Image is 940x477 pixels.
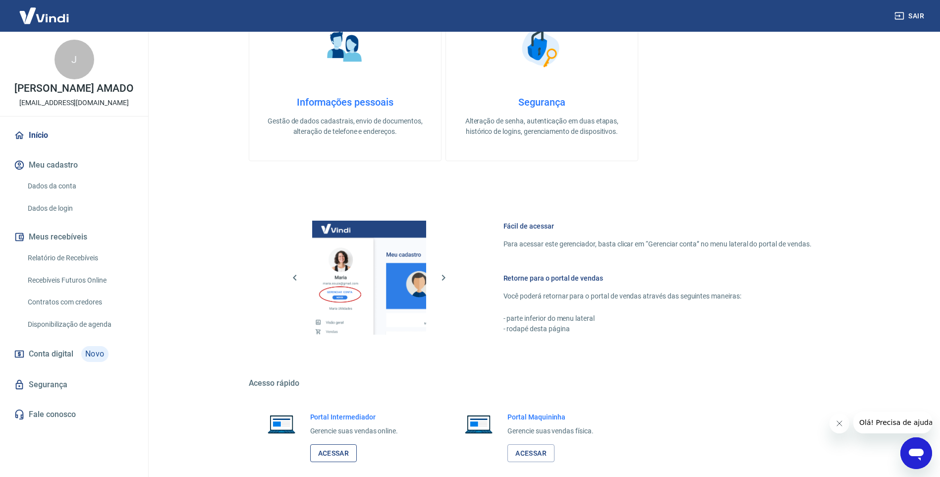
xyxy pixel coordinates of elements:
[12,0,76,31] img: Vindi
[29,347,73,361] span: Conta digital
[24,248,136,268] a: Relatório de Recebíveis
[507,426,594,436] p: Gerencie suas vendas física.
[310,412,398,422] h6: Portal Intermediador
[24,270,136,291] a: Recebíveis Futuros Online
[81,346,109,362] span: Novo
[320,23,370,72] img: Informações pessoais
[462,96,622,108] h4: Segurança
[853,412,932,433] iframe: Mensagem da empresa
[55,40,94,79] div: J
[24,198,136,219] a: Dados de login
[12,226,136,248] button: Meus recebíveis
[249,378,835,388] h5: Acesso rápido
[503,324,812,334] p: - rodapé desta página
[12,154,136,176] button: Meu cadastro
[312,221,426,335] img: Imagem da dashboard mostrando o botão de gerenciar conta na sidebar no lado esquerdo
[12,342,136,366] a: Conta digitalNovo
[24,292,136,312] a: Contratos com credores
[12,374,136,396] a: Segurança
[892,7,928,25] button: Sair
[503,273,812,283] h6: Retorne para o portal de vendas
[507,444,554,463] a: Acessar
[503,239,812,249] p: Para acessar este gerenciador, basta clicar em “Gerenciar conta” no menu lateral do portal de ven...
[458,412,499,436] img: Imagem de um notebook aberto
[900,437,932,469] iframe: Botão para abrir a janela de mensagens
[517,23,566,72] img: Segurança
[261,412,302,436] img: Imagem de um notebook aberto
[24,176,136,196] a: Dados da conta
[310,426,398,436] p: Gerencie suas vendas online.
[24,314,136,335] a: Disponibilização de agenda
[462,116,622,137] p: Alteração de senha, autenticação em duas etapas, histórico de logins, gerenciamento de dispositivos.
[14,83,133,94] p: [PERSON_NAME] AMADO
[19,98,129,108] p: [EMAIL_ADDRESS][DOMAIN_NAME]
[503,313,812,324] p: - parte inferior do menu lateral
[265,96,425,108] h4: Informações pessoais
[310,444,357,463] a: Acessar
[12,124,136,146] a: Início
[265,116,425,137] p: Gestão de dados cadastrais, envio de documentos, alteração de telefone e endereços.
[503,291,812,301] p: Você poderá retornar para o portal de vendas através das seguintes maneiras:
[6,7,83,15] span: Olá! Precisa de ajuda?
[507,412,594,422] h6: Portal Maquininha
[12,404,136,425] a: Fale conosco
[829,414,849,433] iframe: Fechar mensagem
[503,221,812,231] h6: Fácil de acessar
